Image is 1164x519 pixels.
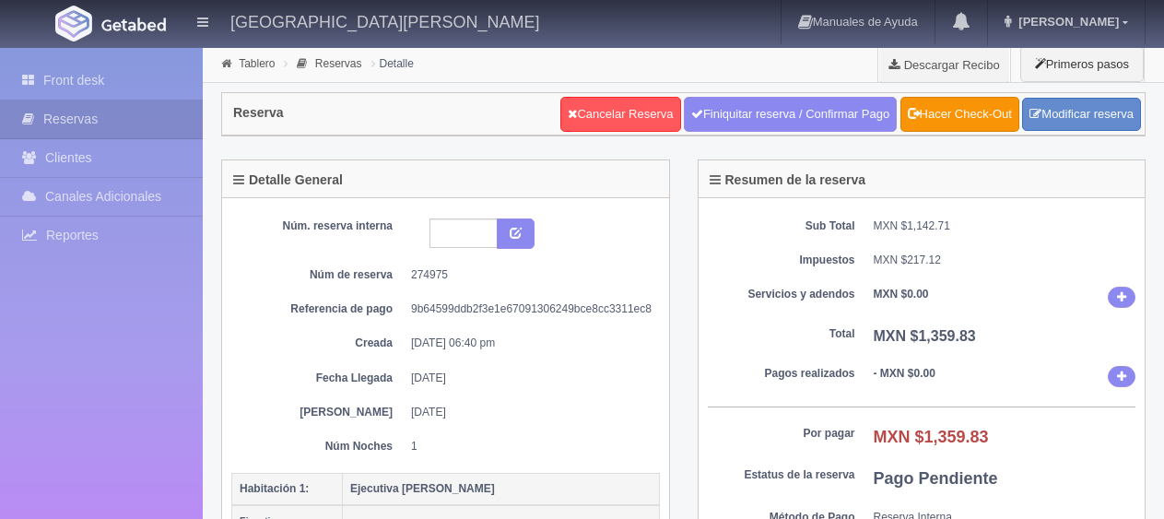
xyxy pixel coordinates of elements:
[874,253,1136,268] dd: MXN $217.12
[900,97,1019,132] a: Hacer Check-Out
[874,367,935,380] b: - MXN $0.00
[708,467,855,483] dt: Estatus de la reserva
[411,371,646,386] dd: [DATE]
[708,326,855,342] dt: Total
[240,482,309,495] b: Habitación 1:
[411,336,646,351] dd: [DATE] 06:40 pm
[708,218,855,234] dt: Sub Total
[55,6,92,41] img: Getabed
[1014,15,1119,29] span: [PERSON_NAME]
[874,288,929,301] b: MXN $0.00
[708,287,855,302] dt: Servicios y adendos
[878,46,1010,83] a: Descargar Recibo
[230,9,539,32] h4: [GEOGRAPHIC_DATA][PERSON_NAME]
[708,366,855,382] dt: Pagos realizados
[233,173,343,187] h4: Detalle General
[874,218,1136,234] dd: MXN $1,142.71
[411,267,646,283] dd: 274975
[245,267,393,283] dt: Núm de reserva
[245,301,393,317] dt: Referencia de pago
[411,301,646,317] dd: 9b64599ddb2f3e1e67091306249bce8cc3311ec8
[343,473,660,505] th: Ejecutiva [PERSON_NAME]
[233,106,284,120] h4: Reserva
[708,426,855,442] dt: Por pagar
[245,371,393,386] dt: Fecha Llegada
[874,428,989,446] b: MXN $1,359.83
[239,57,275,70] a: Tablero
[1020,46,1144,82] button: Primeros pasos
[245,439,393,454] dt: Núm Noches
[411,405,646,420] dd: [DATE]
[411,439,646,454] dd: 1
[710,173,866,187] h4: Resumen de la reserva
[315,57,362,70] a: Reservas
[708,253,855,268] dt: Impuestos
[1022,98,1141,132] a: Modificar reserva
[101,18,166,31] img: Getabed
[874,469,998,488] b: Pago Pendiente
[245,336,393,351] dt: Creada
[245,405,393,420] dt: [PERSON_NAME]
[367,54,418,72] li: Detalle
[874,328,976,344] b: MXN $1,359.83
[245,218,393,234] dt: Núm. reserva interna
[684,97,897,132] a: Finiquitar reserva / Confirmar Pago
[560,97,680,132] a: Cancelar Reserva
